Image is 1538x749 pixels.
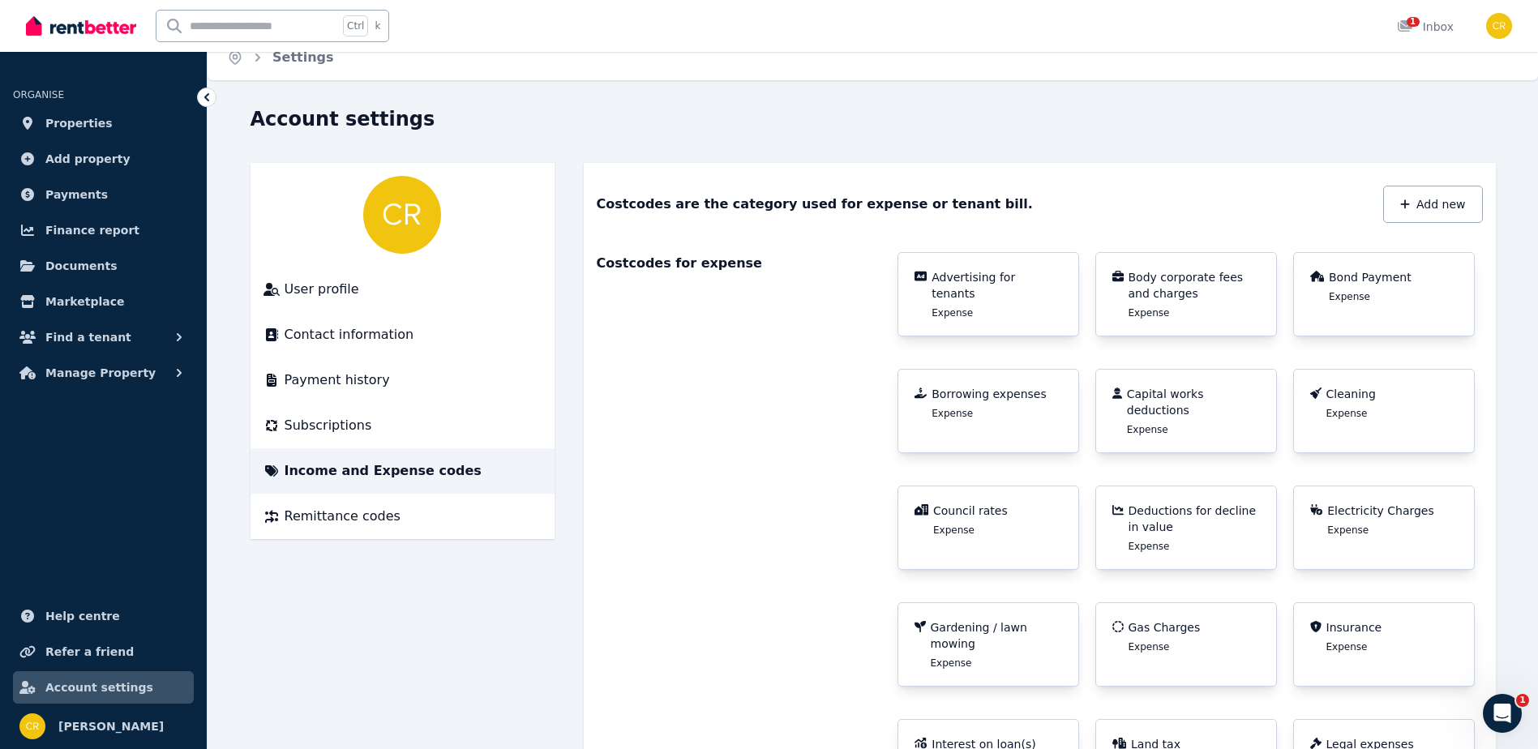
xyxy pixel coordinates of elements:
a: Refer a friend [13,636,194,668]
span: Deductions for decline in value [1129,503,1260,535]
span: Expense [1129,540,1170,553]
h3: Costcodes are the category used for expense or tenant bill. [597,195,1033,214]
span: Gas Charges [1129,619,1201,636]
iframe: Intercom live chat [1483,694,1522,733]
span: 1 [1516,694,1529,707]
div: Inbox [1397,19,1454,35]
a: Remittance codes [263,507,542,526]
span: Manage Property [45,363,156,383]
span: Council rates [933,503,1008,519]
a: Payments [13,178,194,211]
span: Expense [1129,640,1170,653]
span: Help centre [45,606,120,626]
span: Expense [1326,640,1368,653]
a: Subscriptions [263,416,542,435]
span: ORGANISE [13,89,64,101]
span: Expense [1329,290,1370,303]
nav: Breadcrumb [208,35,353,80]
a: Properties [13,107,194,139]
span: Marketplace [45,292,124,311]
img: Charles Russell-Smith [19,713,45,739]
span: Account settings [45,678,153,697]
a: Help centre [13,600,194,632]
span: Subscriptions [285,416,372,435]
span: Payment history [285,370,390,390]
span: Remittance codes [285,507,401,526]
span: 1 [1407,17,1420,27]
a: Contact information [263,325,542,345]
a: User profile [263,280,542,299]
span: Bond Payment [1329,269,1412,285]
img: RentBetter [26,14,136,38]
a: Add property [13,143,194,175]
img: Charles Russell-Smith [1486,13,1512,39]
a: Income and Expense codes [263,461,542,481]
span: Advertising for tenants [932,269,1061,302]
span: Expense [1327,524,1369,537]
span: Expense [932,407,973,420]
span: Finance report [45,220,139,240]
span: Electricity Charges [1327,503,1434,519]
span: [PERSON_NAME] [58,717,164,736]
span: Properties [45,113,113,133]
span: Add property [45,149,131,169]
a: Documents [13,250,194,282]
span: Expense [933,524,975,537]
span: Ctrl [343,15,368,36]
img: Charles Russell-Smith [363,176,441,254]
span: Expense [931,657,972,670]
a: Payment history [263,370,542,390]
span: Borrowing expenses [932,386,1046,402]
a: Settings [272,49,334,65]
span: Payments [45,185,108,204]
span: User profile [285,280,359,299]
span: Expense [1326,407,1368,420]
a: Account settings [13,671,194,704]
button: Add new [1383,186,1483,223]
span: Expense [932,306,973,319]
span: Contact information [285,325,414,345]
span: Cleaning [1326,386,1376,402]
a: Finance report [13,214,194,246]
span: Documents [45,256,118,276]
h1: Account settings [251,106,435,132]
span: Expense [1127,423,1168,436]
button: Manage Property [13,357,194,389]
button: Find a tenant [13,321,194,353]
span: Gardening / lawn mowing [931,619,1062,652]
span: Find a tenant [45,327,131,347]
span: Capital works deductions [1127,386,1260,418]
a: Marketplace [13,285,194,318]
span: Insurance [1326,619,1382,636]
span: Body corporate fees and charges [1129,269,1260,302]
span: k [375,19,380,32]
span: Income and Expense codes [285,461,482,481]
span: Expense [1129,306,1170,319]
span: Refer a friend [45,642,134,661]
